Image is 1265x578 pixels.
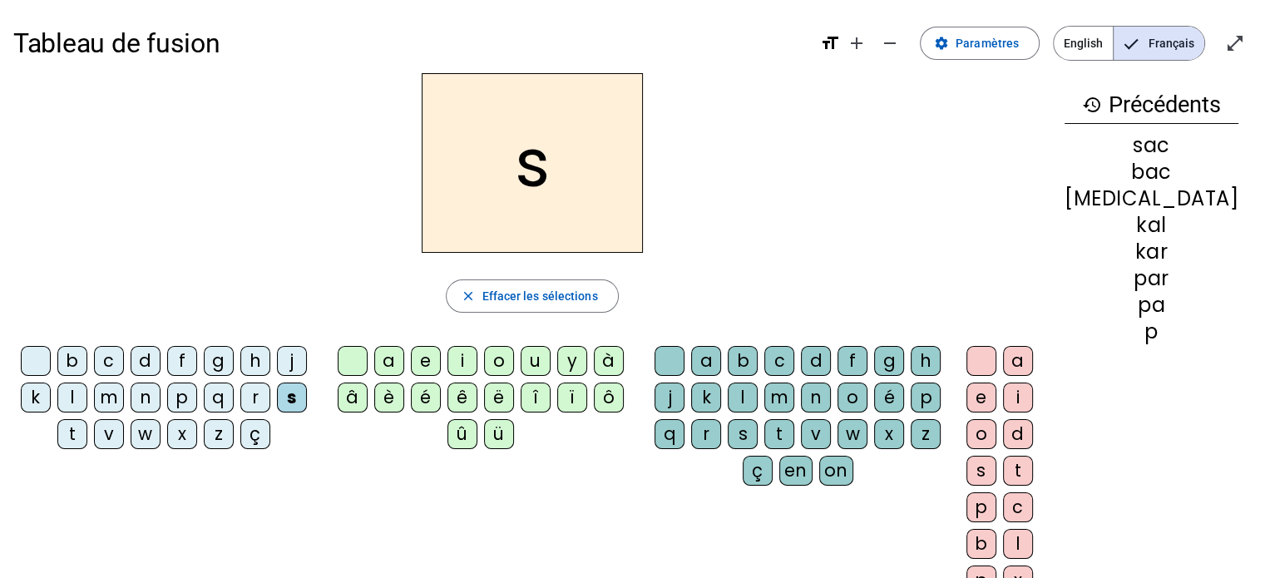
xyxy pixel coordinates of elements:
div: en [779,456,813,486]
div: t [1003,456,1033,486]
mat-icon: close [460,289,475,304]
h3: Précédents [1065,86,1238,124]
div: h [911,346,941,376]
div: p [167,383,197,413]
div: a [374,346,404,376]
div: d [1003,419,1033,449]
mat-icon: remove [880,33,900,53]
div: t [764,419,794,449]
div: g [874,346,904,376]
div: k [691,383,721,413]
div: e [966,383,996,413]
div: h [240,346,270,376]
div: x [874,419,904,449]
div: f [838,346,867,376]
div: r [691,419,721,449]
span: English [1054,27,1113,60]
div: î [521,383,551,413]
div: q [204,383,234,413]
h2: s [422,73,643,253]
div: i [447,346,477,376]
div: kar [1065,242,1238,262]
div: z [911,419,941,449]
span: Français [1114,27,1204,60]
div: k [21,383,51,413]
div: p [911,383,941,413]
div: s [728,419,758,449]
div: é [874,383,904,413]
mat-icon: open_in_full [1225,33,1245,53]
div: o [966,419,996,449]
div: c [764,346,794,376]
div: û [447,419,477,449]
button: Diminuer la taille de la police [873,27,907,60]
div: on [819,456,853,486]
div: ç [240,419,270,449]
mat-icon: format_size [820,33,840,53]
div: l [728,383,758,413]
div: â [338,383,368,413]
div: par [1065,269,1238,289]
div: b [728,346,758,376]
div: ç [743,456,773,486]
mat-icon: settings [934,36,949,51]
div: b [57,346,87,376]
span: Paramètres [956,33,1019,53]
div: c [1003,492,1033,522]
div: d [131,346,161,376]
div: ô [594,383,624,413]
div: v [801,419,831,449]
div: bac [1065,162,1238,182]
div: v [94,419,124,449]
div: pa [1065,295,1238,315]
div: p [966,492,996,522]
div: f [167,346,197,376]
div: j [277,346,307,376]
div: p [1065,322,1238,342]
button: Augmenter la taille de la police [840,27,873,60]
div: ë [484,383,514,413]
div: ï [557,383,587,413]
div: è [374,383,404,413]
div: t [57,419,87,449]
mat-icon: history [1082,95,1102,115]
div: j [655,383,684,413]
span: Effacer les sélections [482,286,597,306]
div: z [204,419,234,449]
div: o [484,346,514,376]
div: s [277,383,307,413]
button: Paramètres [920,27,1040,60]
div: y [557,346,587,376]
button: Entrer en plein écran [1218,27,1252,60]
div: n [131,383,161,413]
div: r [240,383,270,413]
mat-icon: add [847,33,867,53]
div: à [594,346,624,376]
div: l [1003,529,1033,559]
div: c [94,346,124,376]
div: w [838,419,867,449]
div: a [1003,346,1033,376]
mat-button-toggle-group: Language selection [1053,26,1205,61]
div: x [167,419,197,449]
div: n [801,383,831,413]
div: i [1003,383,1033,413]
div: g [204,346,234,376]
div: é [411,383,441,413]
div: d [801,346,831,376]
div: ê [447,383,477,413]
div: b [966,529,996,559]
div: o [838,383,867,413]
div: s [966,456,996,486]
button: Effacer les sélections [446,279,618,313]
div: a [691,346,721,376]
div: u [521,346,551,376]
div: m [764,383,794,413]
div: w [131,419,161,449]
h1: Tableau de fusion [13,17,807,70]
div: m [94,383,124,413]
div: q [655,419,684,449]
div: ü [484,419,514,449]
div: e [411,346,441,376]
div: kal [1065,215,1238,235]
